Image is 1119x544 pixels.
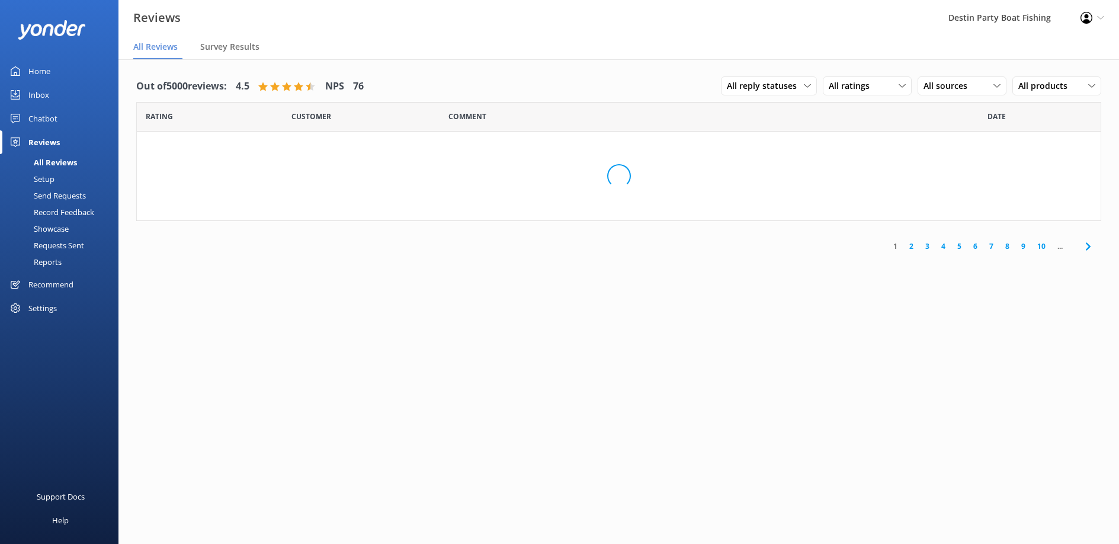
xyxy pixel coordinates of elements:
a: 6 [967,241,983,252]
a: 4 [935,241,951,252]
div: Inbox [28,83,49,107]
a: 1 [887,241,903,252]
span: ... [1051,241,1069,252]
a: Requests Sent [7,237,118,254]
h4: NPS [325,79,344,94]
h3: Reviews [133,8,181,27]
a: 3 [919,241,935,252]
div: Recommend [28,273,73,296]
a: 5 [951,241,967,252]
a: Setup [7,171,118,187]
span: Question [448,111,486,122]
h4: 76 [353,79,364,94]
div: Setup [7,171,54,187]
a: All Reviews [7,154,118,171]
h4: Out of 5000 reviews: [136,79,227,94]
a: Send Requests [7,187,118,204]
span: Survey Results [200,41,259,53]
div: Showcase [7,220,69,237]
a: 8 [999,241,1015,252]
div: Reports [7,254,62,270]
div: Help [52,508,69,532]
a: 2 [903,241,919,252]
img: yonder-white-logo.png [18,20,86,40]
span: Date [291,111,331,122]
div: Send Requests [7,187,86,204]
div: Home [28,59,50,83]
div: Support Docs [37,485,85,508]
a: Record Feedback [7,204,118,220]
div: Reviews [28,130,60,154]
span: All products [1018,79,1075,92]
span: All Reviews [133,41,178,53]
span: All sources [924,79,974,92]
a: 10 [1031,241,1051,252]
span: All reply statuses [727,79,804,92]
a: 7 [983,241,999,252]
div: Record Feedback [7,204,94,220]
span: Date [987,111,1006,122]
div: Requests Sent [7,237,84,254]
a: Reports [7,254,118,270]
div: Settings [28,296,57,320]
div: All Reviews [7,154,77,171]
div: Chatbot [28,107,57,130]
span: All ratings [829,79,877,92]
span: Date [146,111,173,122]
a: 9 [1015,241,1031,252]
a: Showcase [7,220,118,237]
h4: 4.5 [236,79,249,94]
